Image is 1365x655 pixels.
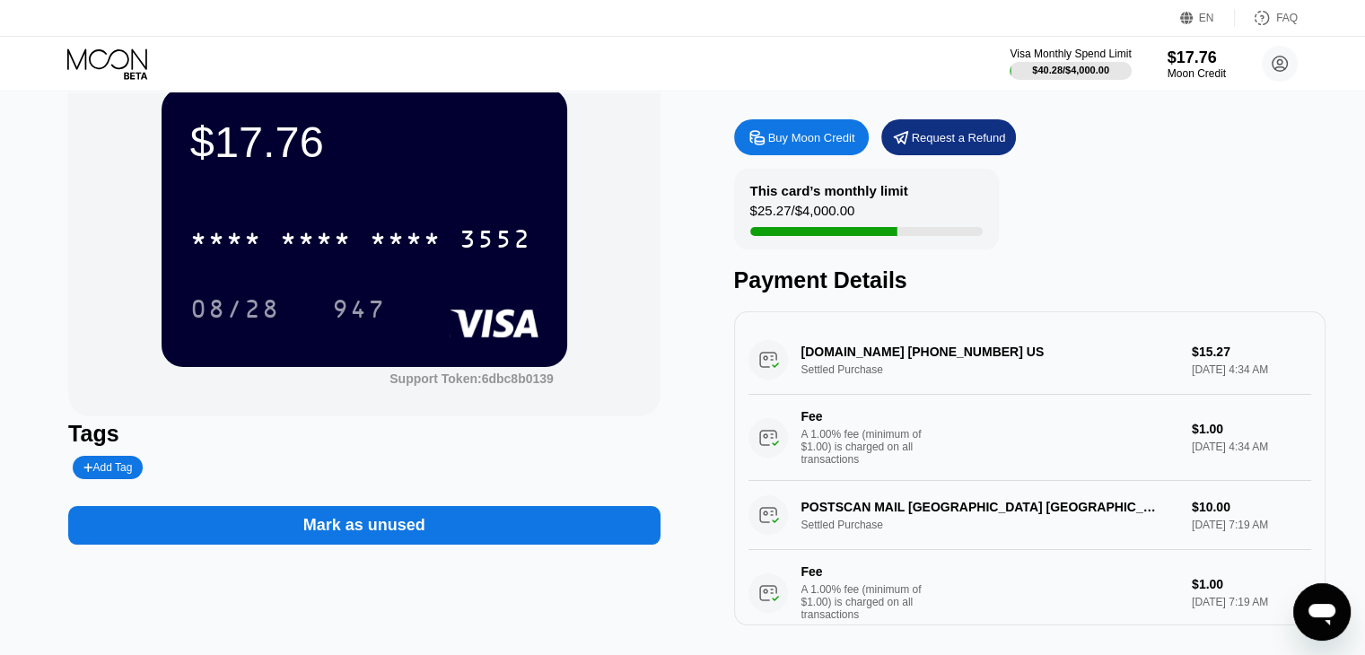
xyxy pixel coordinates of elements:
[1032,65,1109,75] div: $40.28 / $4,000.00
[768,130,855,145] div: Buy Moon Credit
[1192,577,1311,591] div: $1.00
[190,117,538,167] div: $17.76
[319,286,399,331] div: 947
[68,488,660,545] div: Mark as unused
[1192,596,1311,608] div: [DATE] 7:19 AM
[801,564,927,579] div: Fee
[389,371,554,386] div: Support Token:6dbc8b0139
[1199,12,1214,24] div: EN
[748,395,1311,481] div: FeeA 1.00% fee (minimum of $1.00) is charged on all transactions$1.00[DATE] 4:34 AM
[801,409,927,424] div: Fee
[881,119,1016,155] div: Request a Refund
[332,297,386,326] div: 947
[190,297,280,326] div: 08/28
[83,461,132,474] div: Add Tag
[68,421,660,447] div: Tags
[750,183,908,198] div: This card’s monthly limit
[459,227,531,256] div: 3552
[801,428,936,466] div: A 1.00% fee (minimum of $1.00) is charged on all transactions
[177,286,293,331] div: 08/28
[1293,583,1351,641] iframe: Button to launch messaging window
[1235,9,1298,27] div: FAQ
[303,515,425,536] div: Mark as unused
[734,119,869,155] div: Buy Moon Credit
[750,203,855,227] div: $25.27 / $4,000.00
[801,583,936,621] div: A 1.00% fee (minimum of $1.00) is charged on all transactions
[734,267,1326,293] div: Payment Details
[1192,422,1311,436] div: $1.00
[1192,441,1311,453] div: [DATE] 4:34 AM
[73,456,143,479] div: Add Tag
[1010,48,1131,80] div: Visa Monthly Spend Limit$40.28/$4,000.00
[1168,67,1226,80] div: Moon Credit
[748,550,1311,636] div: FeeA 1.00% fee (minimum of $1.00) is charged on all transactions$1.00[DATE] 7:19 AM
[1276,12,1298,24] div: FAQ
[1180,9,1235,27] div: EN
[1168,48,1226,80] div: $17.76Moon Credit
[389,371,554,386] div: Support Token: 6dbc8b0139
[912,130,1006,145] div: Request a Refund
[1010,48,1131,60] div: Visa Monthly Spend Limit
[1168,48,1226,67] div: $17.76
